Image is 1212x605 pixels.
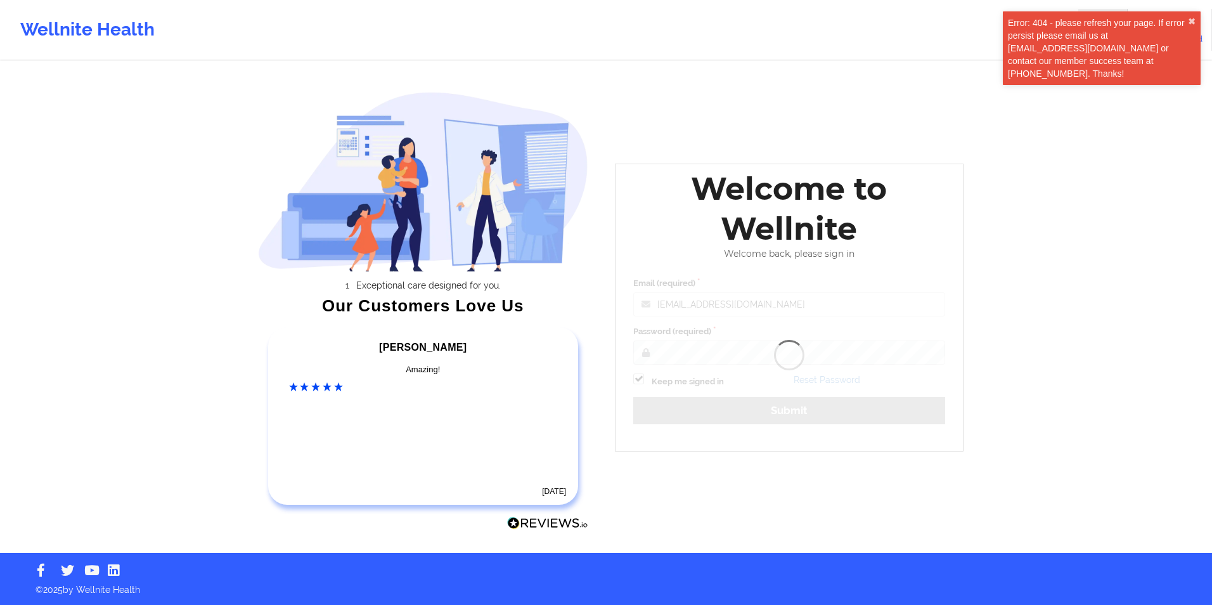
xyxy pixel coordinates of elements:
li: Exceptional care designed for you. [269,280,588,290]
img: Reviews.io Logo [507,517,588,530]
div: Error: 404 - please refresh your page. If error persist please email us at [EMAIL_ADDRESS][DOMAIN... [1008,16,1188,80]
button: close [1188,16,1196,27]
a: Reviews.io Logo [507,517,588,533]
div: Our Customers Love Us [258,299,589,312]
img: wellnite-auth-hero_200.c722682e.png [258,91,589,271]
div: Welcome back, please sign in [624,249,954,259]
div: Welcome to Wellnite [624,169,954,249]
div: Amazing! [289,363,558,376]
time: [DATE] [542,487,566,496]
p: © 2025 by Wellnite Health [27,575,1185,596]
span: [PERSON_NAME] [379,342,467,353]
